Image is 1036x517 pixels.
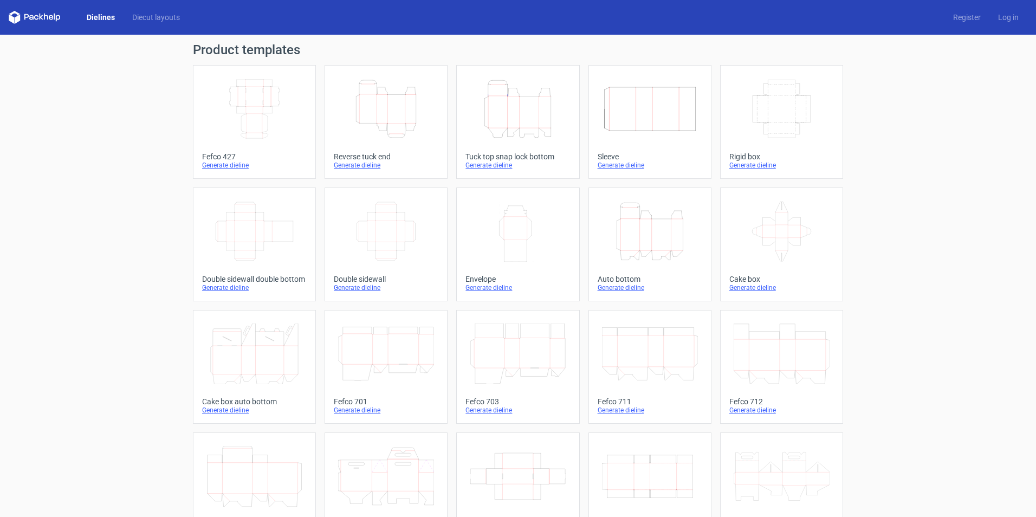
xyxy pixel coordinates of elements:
div: Generate dieline [202,283,307,292]
a: Double sidewallGenerate dieline [325,188,448,301]
div: Generate dieline [334,283,438,292]
div: Generate dieline [334,161,438,170]
div: Cake box [729,275,834,283]
div: Generate dieline [729,406,834,415]
a: Fefco 427Generate dieline [193,65,316,179]
div: Double sidewall [334,275,438,283]
div: Envelope [465,275,570,283]
div: Generate dieline [202,406,307,415]
a: Fefco 712Generate dieline [720,310,843,424]
a: Cake boxGenerate dieline [720,188,843,301]
div: Generate dieline [598,161,702,170]
div: Reverse tuck end [334,152,438,161]
div: Auto bottom [598,275,702,283]
a: Fefco 711Generate dieline [588,310,711,424]
div: Generate dieline [465,406,570,415]
div: Generate dieline [729,161,834,170]
a: Cake box auto bottomGenerate dieline [193,310,316,424]
a: Auto bottomGenerate dieline [588,188,711,301]
a: Reverse tuck endGenerate dieline [325,65,448,179]
div: Fefco 427 [202,152,307,161]
a: Diecut layouts [124,12,189,23]
a: Fefco 701Generate dieline [325,310,448,424]
a: Rigid boxGenerate dieline [720,65,843,179]
div: Generate dieline [729,283,834,292]
a: EnvelopeGenerate dieline [456,188,579,301]
div: Fefco 701 [334,397,438,406]
div: Generate dieline [334,406,438,415]
div: Fefco 703 [465,397,570,406]
div: Generate dieline [465,283,570,292]
a: Dielines [78,12,124,23]
a: Log in [989,12,1027,23]
a: Fefco 703Generate dieline [456,310,579,424]
div: Fefco 711 [598,397,702,406]
div: Double sidewall double bottom [202,275,307,283]
h1: Product templates [193,43,843,56]
a: Double sidewall double bottomGenerate dieline [193,188,316,301]
div: Generate dieline [598,406,702,415]
div: Fefco 712 [729,397,834,406]
a: Register [944,12,989,23]
div: Generate dieline [598,283,702,292]
div: Rigid box [729,152,834,161]
div: Tuck top snap lock bottom [465,152,570,161]
div: Generate dieline [465,161,570,170]
div: Generate dieline [202,161,307,170]
div: Sleeve [598,152,702,161]
a: Tuck top snap lock bottomGenerate dieline [456,65,579,179]
a: SleeveGenerate dieline [588,65,711,179]
div: Cake box auto bottom [202,397,307,406]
